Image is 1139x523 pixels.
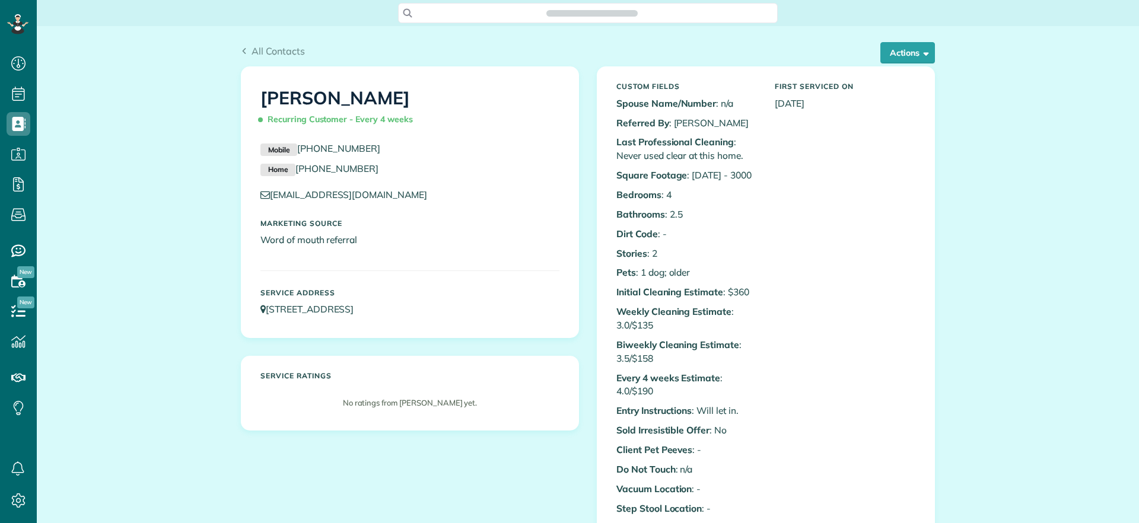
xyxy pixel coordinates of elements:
[616,136,734,148] b: Last Professional Cleaning
[17,266,34,278] span: New
[616,305,757,332] p: : 3.0/$135
[616,228,658,240] b: Dirt Code
[616,371,757,398] p: : 4.0/$190
[616,208,757,221] p: : 2.5
[616,372,720,384] b: Every 4 weeks Estimate
[616,116,757,130] p: : [PERSON_NAME]
[616,97,757,110] p: : n/a
[241,44,305,58] a: All Contacts
[260,143,297,157] small: Mobile
[616,443,757,457] p: : -
[260,162,378,174] a: Home[PHONE_NUMBER]
[616,339,739,350] b: Biweekly Cleaning Estimate
[260,109,418,130] span: Recurring Customer - Every 4 weeks
[616,404,757,417] p: : Will let in.
[616,266,636,278] b: Pets
[260,303,365,315] a: [STREET_ADDRESS]
[616,168,757,182] p: : [DATE] - 3000
[616,135,757,162] p: : Never used clear at this home.
[616,502,702,514] b: Step Stool Location
[260,164,295,177] small: Home
[616,285,757,299] p: : $360
[260,189,438,200] a: [EMAIL_ADDRESS][DOMAIN_NAME]
[616,338,757,365] p: : 3.5/$158
[616,82,757,90] h5: Custom Fields
[266,397,553,409] p: No ratings from [PERSON_NAME] yet.
[775,82,915,90] h5: First Serviced On
[260,233,559,247] p: Word of mouth referral
[775,97,915,110] p: [DATE]
[260,142,380,154] a: Mobile[PHONE_NUMBER]
[260,372,559,380] h5: Service ratings
[616,482,757,496] p: : -
[17,296,34,308] span: New
[616,444,692,455] b: Client Pet Peeves
[616,305,731,317] b: Weekly Cleaning Estimate
[260,219,559,227] h5: Marketing Source
[616,208,665,220] b: Bathrooms
[616,188,757,202] p: : 4
[616,483,692,495] b: Vacuum Location
[616,502,757,515] p: : -
[616,286,723,298] b: Initial Cleaning Estimate
[616,227,757,241] p: : -
[616,189,661,200] b: Bedrooms
[880,42,935,63] button: Actions
[616,97,716,109] b: Spouse Name/Number
[616,463,676,475] b: Do Not Touch
[616,117,669,129] b: Referred By
[616,463,757,476] p: : n/a
[616,423,757,437] p: : No
[616,247,647,259] b: Stories
[616,424,710,436] b: Sold Irresistible Offer
[260,289,559,296] h5: Service Address
[252,45,305,57] span: All Contacts
[616,169,687,181] b: Square Footage
[558,7,625,19] span: Search ZenMaid…
[616,266,757,279] p: : 1 dog; older
[260,88,559,130] h1: [PERSON_NAME]
[616,404,692,416] b: Entry Instructions
[616,247,757,260] p: : 2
